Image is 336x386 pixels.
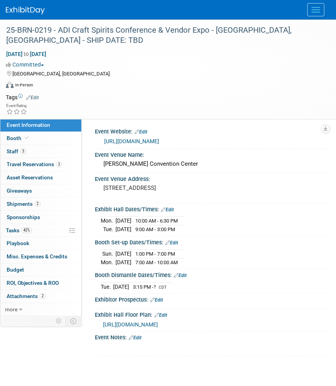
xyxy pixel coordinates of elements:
[104,138,159,144] a: [URL][DOMAIN_NAME]
[0,237,81,250] a: Playbook
[52,316,66,326] td: Personalize Event Tab Strip
[15,82,33,88] div: In-Person
[7,280,59,286] span: ROI, Objectives & ROO
[115,217,131,225] td: [DATE]
[0,263,81,276] a: Budget
[165,240,178,246] a: Edit
[115,250,131,258] td: [DATE]
[95,126,330,136] div: Event Website:
[25,136,29,140] i: Booth reservation complete
[6,61,47,68] button: Committed
[133,284,157,290] span: 3:15 PM -
[129,335,142,340] a: Edit
[12,71,110,77] span: [GEOGRAPHIC_DATA], [GEOGRAPHIC_DATA]
[6,81,326,92] div: Event Format
[135,226,175,232] span: 9:00 AM - 3:00 PM
[95,237,330,247] div: Booth Set-up Dates/Times:
[95,149,330,159] div: Event Venue Name:
[0,224,81,237] a: Tasks42%
[7,293,45,299] span: Attachments
[6,7,45,14] img: ExhibitDay
[7,201,40,207] span: Shipments
[101,225,115,233] td: Tue.
[101,282,113,291] td: Tue.
[0,250,81,263] a: Misc. Expenses & Credits
[40,293,45,299] span: 2
[26,95,39,100] a: Edit
[95,294,330,304] div: Exhibitor Prospectus:
[7,161,62,167] span: Travel Reservations
[0,211,81,224] a: Sponsorships
[7,188,32,194] span: Giveaways
[113,282,129,291] td: [DATE]
[7,148,26,154] span: Staff
[3,23,320,47] div: 25-BRN-0219 - ADI Craft Spirits Conference & Vendor Expo - [GEOGRAPHIC_DATA], [GEOGRAPHIC_DATA] -...
[6,51,47,58] span: [DATE] [DATE]
[101,217,115,225] td: Mon.
[115,258,131,266] td: [DATE]
[174,273,187,278] a: Edit
[0,119,81,132] a: Event Information
[0,290,81,303] a: Attachments2
[5,306,17,312] span: more
[35,201,40,207] span: 2
[159,285,167,290] span: CDT
[154,284,156,290] span: ?
[7,253,67,260] span: Misc. Expenses & Credits
[150,297,163,303] a: Edit
[0,184,81,197] a: Giveaways
[135,251,175,257] span: 1:00 PM - 7:00 PM
[307,3,324,16] button: Menu
[7,174,53,181] span: Asset Reservations
[95,173,330,183] div: Event Venue Address:
[95,269,330,279] div: Booth Dismantle Dates/Times:
[101,250,115,258] td: Sun.
[135,129,147,135] a: Edit
[23,51,30,57] span: to
[0,277,81,289] a: ROI, Objectives & ROO
[0,145,81,158] a: Staff3
[0,132,81,145] a: Booth
[6,104,27,108] div: Event Rating
[66,316,82,326] td: Toggle Event Tabs
[161,207,174,212] a: Edit
[6,93,39,101] td: Tags
[56,161,62,167] span: 3
[154,312,167,318] a: Edit
[6,227,32,233] span: Tasks
[0,303,81,316] a: more
[6,82,14,88] img: Format-Inperson.png
[101,158,324,170] div: [PERSON_NAME] Convention Center
[0,198,81,211] a: Shipments2
[0,171,81,184] a: Asset Reservations
[95,332,330,342] div: Event Notes:
[0,158,81,171] a: Travel Reservations3
[135,218,178,224] span: 10:00 AM - 6:30 PM
[95,309,330,319] div: Exhibit Hall Floor Plan:
[103,184,322,191] pre: [STREET_ADDRESS]
[7,122,50,128] span: Event Information
[95,204,330,214] div: Exhibit Hall Dates/Times:
[7,214,40,220] span: Sponsorships
[135,260,178,265] span: 7:00 AM - 10:00 AM
[101,258,115,266] td: Mon.
[21,227,32,233] span: 42%
[7,135,30,141] span: Booth
[103,321,158,328] a: [URL][DOMAIN_NAME]
[20,148,26,154] span: 3
[7,267,24,273] span: Budget
[115,225,131,233] td: [DATE]
[7,240,29,246] span: Playbook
